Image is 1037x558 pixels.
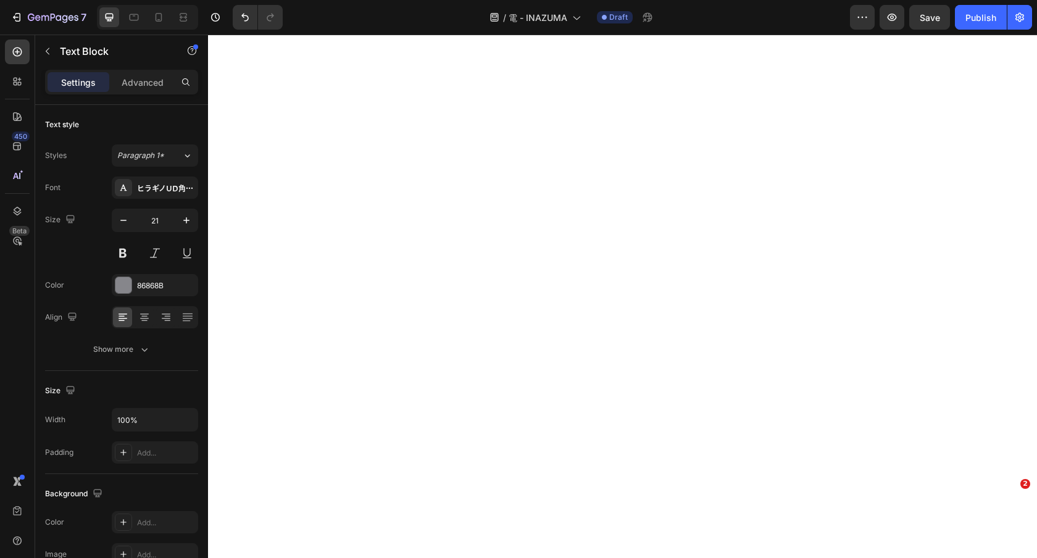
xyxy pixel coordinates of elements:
[12,131,30,141] div: 450
[122,76,164,89] p: Advanced
[45,486,105,502] div: Background
[117,150,164,161] span: Paragraph 1*
[137,517,195,528] div: Add...
[503,11,506,24] span: /
[45,383,78,399] div: Size
[995,498,1025,527] iframe: Intercom live chat
[45,119,79,130] div: Text style
[137,448,195,459] div: Add...
[920,12,940,23] span: Save
[137,183,195,194] div: ヒラギノUD角ゴ StdN W6
[208,35,1037,558] iframe: Design area
[61,76,96,89] p: Settings
[45,517,64,528] div: Color
[112,409,198,431] input: Auto
[45,309,80,326] div: Align
[112,144,198,167] button: Paragraph 1*
[45,212,78,228] div: Size
[81,10,86,25] p: 7
[60,44,165,59] p: Text Block
[45,447,73,458] div: Padding
[137,280,195,291] div: 86868B
[609,12,628,23] span: Draft
[45,182,60,193] div: Font
[45,280,64,291] div: Color
[93,343,151,356] div: Show more
[509,11,567,24] span: 電 - INAZUMA
[45,414,65,425] div: Width
[1020,479,1030,489] span: 2
[909,5,950,30] button: Save
[45,150,67,161] div: Styles
[5,5,92,30] button: 7
[45,338,198,360] button: Show more
[955,5,1007,30] button: Publish
[9,226,30,236] div: Beta
[965,11,996,24] div: Publish
[233,5,283,30] div: Undo/Redo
